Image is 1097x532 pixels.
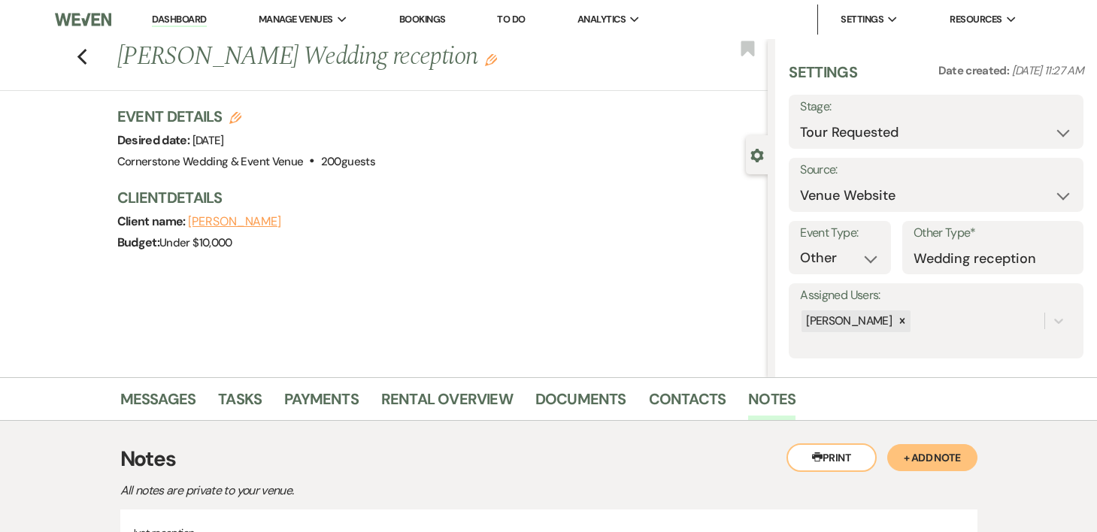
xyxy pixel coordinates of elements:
a: To Do [497,13,525,26]
button: + Add Note [887,444,977,471]
a: Messages [120,387,196,420]
span: Resources [950,12,1002,27]
h3: Settings [789,62,857,95]
span: Date created: [938,63,1012,78]
button: Edit [485,53,497,66]
span: Client name: [117,213,189,229]
a: Tasks [218,387,262,420]
span: Settings [841,12,883,27]
label: Event Type: [800,222,880,244]
a: Documents [535,387,626,420]
button: [PERSON_NAME] [188,216,281,228]
span: [DATE] 11:27 AM [1012,63,1083,78]
span: Manage Venues [259,12,333,27]
a: Notes [748,387,795,420]
label: Other Type* [914,222,1072,244]
a: Payments [284,387,359,420]
a: Rental Overview [381,387,513,420]
img: Weven Logo [55,4,111,35]
span: Cornerstone Wedding & Event Venue [117,154,304,169]
span: 200 guests [321,154,375,169]
span: [DATE] [192,133,224,148]
label: Source: [800,159,1072,181]
a: Bookings [399,13,446,26]
button: Close lead details [750,147,764,162]
h3: Notes [120,443,977,475]
button: Print [786,443,877,472]
label: Stage: [800,96,1072,118]
span: Budget: [117,234,160,250]
label: Assigned Users: [800,285,1072,307]
h3: Client Details [117,187,753,208]
p: All notes are private to your venue. [120,481,647,500]
h1: [PERSON_NAME] Wedding reception [117,39,632,75]
a: Dashboard [152,13,206,27]
span: Under $10,000 [159,235,232,250]
span: Desired date: [117,132,192,148]
h3: Event Details [117,106,376,127]
a: Contacts [649,387,726,420]
div: [PERSON_NAME] [802,310,894,332]
span: Analytics [577,12,626,27]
